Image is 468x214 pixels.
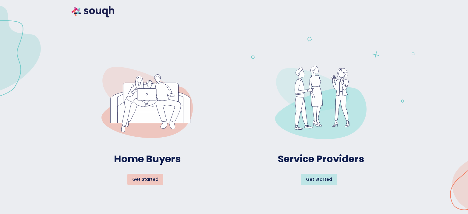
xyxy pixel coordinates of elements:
h4: Service Providers [278,153,364,165]
span: Get started [132,176,158,183]
button: Get started [127,174,163,185]
img: entry-point-sp [275,61,367,144]
span: Get started [306,176,332,183]
button: Get started [301,174,337,185]
h4: Home Buyers [114,153,181,165]
img: entry-point-HB [101,61,193,144]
